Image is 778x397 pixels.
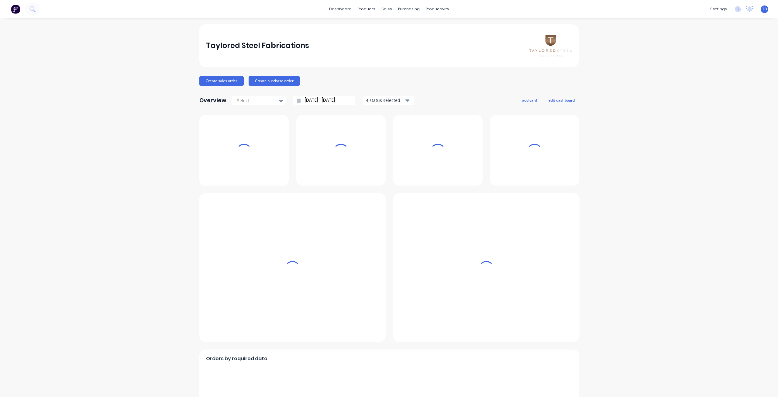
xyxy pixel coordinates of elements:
button: 4 status selected [363,96,414,105]
div: 4 status selected [366,97,404,103]
button: Create purchase order [249,76,300,86]
button: Create sales order [199,76,244,86]
a: dashboard [326,5,355,14]
button: add card [518,96,541,104]
div: sales [378,5,395,14]
div: Overview [199,94,226,106]
span: TD [762,6,767,12]
div: settings [707,5,730,14]
button: edit dashboard [545,96,579,104]
div: products [355,5,378,14]
div: purchasing [395,5,423,14]
img: Factory [11,5,20,14]
div: Taylored Steel Fabrications [206,40,309,52]
div: productivity [423,5,452,14]
img: Taylored Steel Fabrications [529,35,572,56]
span: Orders by required date [206,355,267,362]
